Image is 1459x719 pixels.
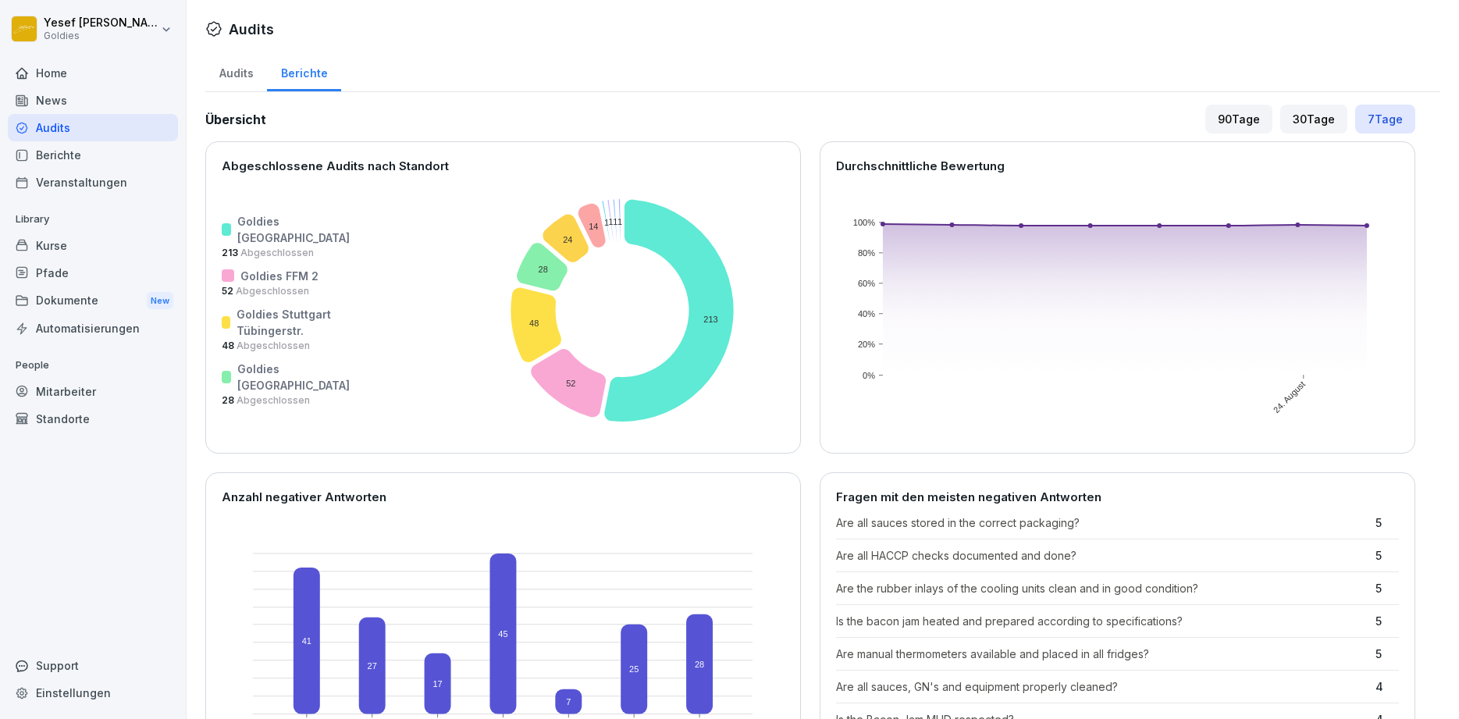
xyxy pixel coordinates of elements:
[8,287,178,315] div: Dokumente
[8,87,178,114] a: News
[205,110,266,129] h2: Übersicht
[836,580,1368,596] p: Are the rubber inlays of the cooling units clean and in good condition?
[836,646,1368,662] p: Are manual thermometers available and placed in all fridges?
[234,340,310,351] span: Abgeschlossen
[237,306,353,339] p: Goldies Stuttgart Tübingerstr.
[858,248,875,258] text: 80%
[44,30,158,41] p: Goldies
[8,679,178,707] a: Einstellungen
[1375,547,1399,564] p: 5
[8,405,178,432] a: Standorte
[205,52,267,91] a: Audits
[863,371,875,380] text: 0%
[1205,105,1272,133] div: 90 Tage
[233,285,309,297] span: Abgeschlossen
[836,158,1399,176] p: Durchschnittliche Bewertung
[237,213,353,246] p: Goldies [GEOGRAPHIC_DATA]
[8,652,178,679] div: Support
[222,158,785,176] p: Abgeschlossene Audits nach Standort
[836,547,1368,564] p: Are all HACCP checks documented and done?
[1272,379,1308,415] text: 24. August
[222,284,353,298] p: 52
[858,279,875,288] text: 60%
[1375,678,1399,695] p: 4
[836,613,1368,629] p: Is the bacon jam heated and prepared according to specifications?
[8,232,178,259] a: Kurse
[1375,514,1399,531] p: 5
[8,169,178,196] a: Veranstaltungen
[1375,646,1399,662] p: 5
[858,309,875,319] text: 40%
[836,514,1368,531] p: Are all sauces stored in the correct packaging?
[8,59,178,87] a: Home
[229,19,274,40] h1: Audits
[1375,580,1399,596] p: 5
[8,287,178,315] a: DokumenteNew
[267,52,341,91] a: Berichte
[1355,105,1415,133] div: 7 Tage
[853,218,875,227] text: 100%
[234,394,310,406] span: Abgeschlossen
[222,489,785,507] p: Anzahl negativer Antworten
[237,361,353,393] p: Goldies [GEOGRAPHIC_DATA]
[222,339,353,353] p: 48
[240,268,318,284] p: Goldies FFM 2
[8,378,178,405] a: Mitarbeiter
[8,141,178,169] a: Berichte
[222,393,353,408] p: 28
[44,16,158,30] p: Yesef [PERSON_NAME]
[8,114,178,141] a: Audits
[1280,105,1347,133] div: 30 Tage
[836,678,1368,695] p: Are all sauces, GN's and equipment properly cleaned?
[8,353,178,378] p: People
[8,207,178,232] p: Library
[8,259,178,287] a: Pfade
[858,340,875,349] text: 20%
[1375,613,1399,629] p: 5
[238,247,314,258] span: Abgeschlossen
[8,315,178,342] a: Automatisierungen
[147,292,173,310] div: New
[836,489,1399,507] p: Fragen mit den meisten negativen Antworten
[222,246,353,260] p: 213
